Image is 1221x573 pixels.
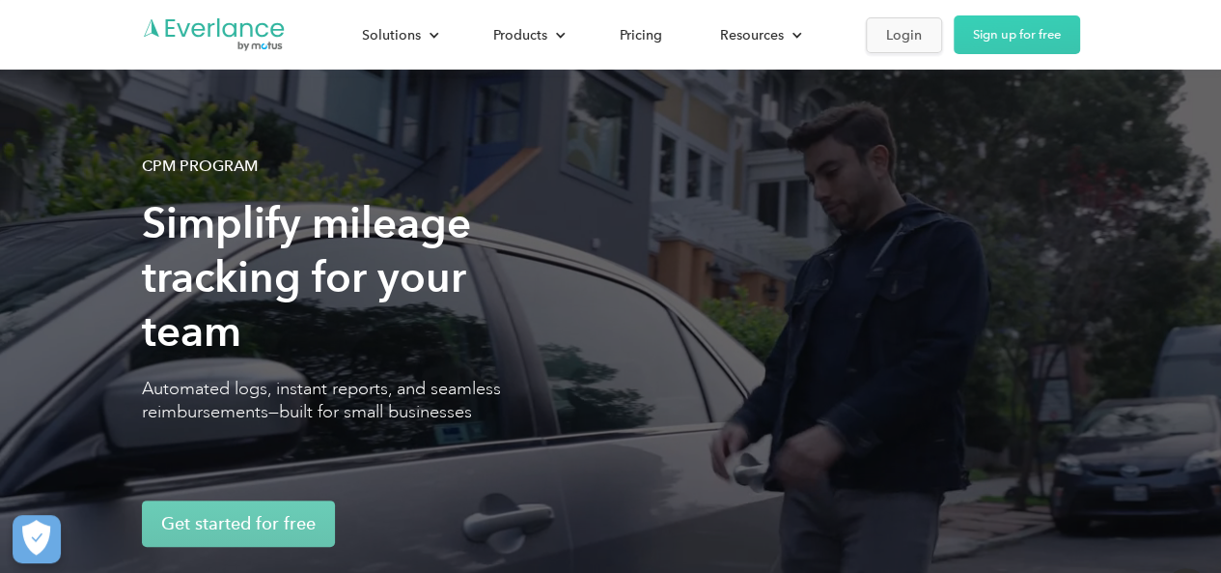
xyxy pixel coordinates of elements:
button: Cookies Settings [13,515,61,563]
div: CPM Program [142,155,258,178]
a: Pricing [600,18,681,52]
a: Get started for free [142,501,335,547]
div: Resources [720,23,784,47]
div: Solutions [343,18,455,52]
div: Pricing [620,23,662,47]
div: Products [474,18,581,52]
div: Login [886,23,922,47]
div: Solutions [362,23,421,47]
a: Go to homepage [142,16,287,53]
div: Resources [701,18,818,52]
a: Login [866,17,942,53]
h1: Simplify mileage tracking for your team [142,196,547,358]
p: Automated logs, instant reports, and seamless reimbursements—built for small businesses [142,377,547,423]
div: Products [493,23,547,47]
a: Sign up for free [954,15,1080,54]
